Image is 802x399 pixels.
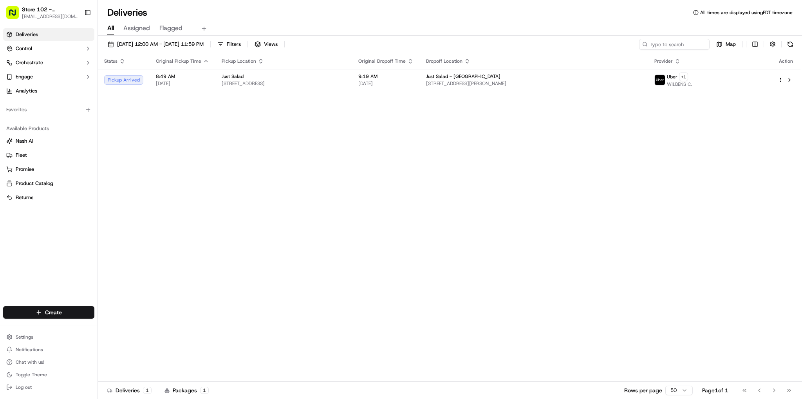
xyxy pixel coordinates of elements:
span: Product Catalog [16,180,53,187]
button: +1 [679,73,688,81]
span: Fleet [16,152,27,159]
span: All times are displayed using EDT timezone [700,9,793,16]
button: [EMAIL_ADDRESS][DOMAIN_NAME] [22,13,78,20]
span: [DATE] [156,80,209,87]
span: All [107,24,114,33]
div: Favorites [3,103,94,116]
div: Deliveries [107,386,152,394]
span: Just Salad - [GEOGRAPHIC_DATA] [426,73,500,80]
span: Control [16,45,32,52]
button: Settings [3,332,94,343]
span: Log out [16,384,32,390]
span: Chat with us! [16,359,44,365]
span: [STREET_ADDRESS][PERSON_NAME] [426,80,642,87]
button: Store 102 - [GEOGRAPHIC_DATA] (Just Salad)[EMAIL_ADDRESS][DOMAIN_NAME] [3,3,81,22]
div: Available Products [3,122,94,135]
button: Filters [214,39,244,50]
span: Status [104,58,117,64]
span: Original Pickup Time [156,58,201,64]
button: Notifications [3,344,94,355]
button: Returns [3,191,94,204]
button: Create [3,306,94,319]
a: Nash AI [6,138,91,145]
span: WILBENS C. [667,81,692,87]
div: Action [778,58,794,64]
span: Orchestrate [16,59,43,66]
a: Promise [6,166,91,173]
button: Control [3,42,94,55]
span: Original Dropoff Time [358,58,406,64]
button: Log out [3,382,94,393]
span: [DATE] [358,80,414,87]
span: Dropoff Location [426,58,462,64]
button: Refresh [785,39,796,50]
div: Packages [164,386,209,394]
span: Uber [667,74,677,80]
span: Map [726,41,736,48]
span: Create [45,308,62,316]
div: 1 [200,387,209,394]
h1: Deliveries [107,6,147,19]
span: Filters [227,41,241,48]
span: Returns [16,194,33,201]
button: Toggle Theme [3,369,94,380]
span: [DATE] 12:00 AM - [DATE] 11:59 PM [117,41,204,48]
span: 8:49 AM [156,73,209,80]
span: Views [264,41,278,48]
span: Assigned [123,24,150,33]
button: Engage [3,71,94,83]
span: [STREET_ADDRESS] [222,80,346,87]
span: Pickup Location [222,58,256,64]
span: Analytics [16,87,37,94]
button: Store 102 - [GEOGRAPHIC_DATA] (Just Salad) [22,5,78,13]
button: Product Catalog [3,177,94,190]
span: Notifications [16,346,43,353]
span: Just Salad [222,73,244,80]
button: Views [251,39,281,50]
p: Rows per page [624,386,662,394]
button: Promise [3,163,94,176]
button: [DATE] 12:00 AM - [DATE] 11:59 PM [104,39,207,50]
a: Returns [6,194,91,201]
button: Fleet [3,149,94,161]
span: Flagged [159,24,182,33]
span: 9:19 AM [358,73,414,80]
img: uber-new-logo.jpeg [655,75,665,85]
a: Analytics [3,85,94,97]
div: Page 1 of 1 [702,386,728,394]
span: Provider [654,58,673,64]
span: Promise [16,166,34,173]
span: Deliveries [16,31,38,38]
button: Nash AI [3,135,94,147]
span: Toggle Theme [16,372,47,378]
span: Nash AI [16,138,33,145]
button: Map [713,39,739,50]
input: Type to search [639,39,710,50]
div: 1 [143,387,152,394]
span: Engage [16,73,33,80]
span: Settings [16,334,33,340]
a: Deliveries [3,28,94,41]
button: Orchestrate [3,56,94,69]
button: Chat with us! [3,357,94,368]
a: Product Catalog [6,180,91,187]
a: Fleet [6,152,91,159]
